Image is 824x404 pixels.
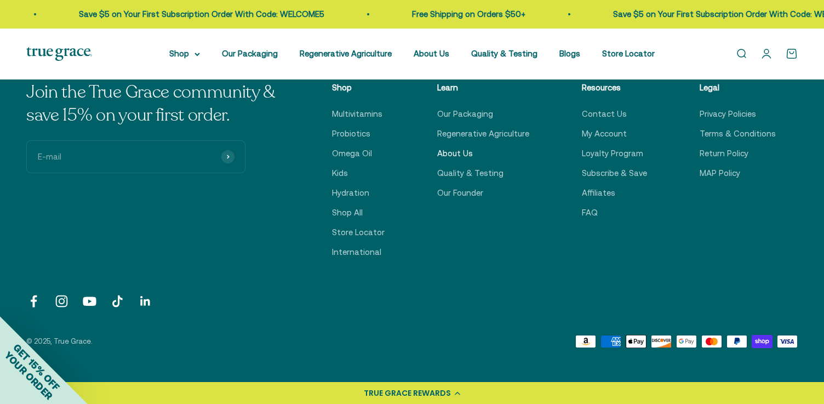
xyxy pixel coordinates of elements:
[332,226,385,239] a: Store Locator
[700,127,776,140] a: Terms & Conditions
[582,107,627,121] a: Contact Us
[332,147,372,160] a: Omega Oil
[700,81,776,94] p: Legal
[332,107,382,121] a: Multivitamins
[582,167,647,180] a: Subscribe & Save
[332,127,370,140] a: Probiotics
[700,167,740,180] a: MAP Policy
[300,49,392,58] a: Regenerative Agriculture
[582,127,627,140] a: My Account
[26,294,41,309] a: Follow on Facebook
[582,186,615,200] a: Affiliates
[169,47,200,60] summary: Shop
[700,107,756,121] a: Privacy Policies
[11,342,62,392] span: GET 15% OFF
[2,349,55,402] span: YOUR ORDER
[110,294,125,309] a: Follow on TikTok
[582,206,598,219] a: FAQ
[700,147,748,160] a: Return Policy
[559,49,580,58] a: Blogs
[582,147,643,160] a: Loyalty Program
[437,167,503,180] a: Quality & Testing
[332,186,369,200] a: Hydration
[364,388,451,399] div: TRUE GRACE REWARDS
[437,81,529,94] p: Learn
[582,81,647,94] p: Resources
[437,107,493,121] a: Our Packaging
[26,81,279,127] p: Join the True Grace community & save 15% on your first order.
[437,147,473,160] a: About Us
[332,206,363,219] a: Shop All
[332,167,348,180] a: Kids
[471,49,537,58] a: Quality & Testing
[138,294,153,309] a: Follow on LinkedIn
[54,294,69,309] a: Follow on Instagram
[412,9,525,19] a: Free Shipping on Orders $50+
[602,49,655,58] a: Store Locator
[332,81,385,94] p: Shop
[437,127,529,140] a: Regenerative Agriculture
[79,8,324,21] p: Save $5 on Your First Subscription Order With Code: WELCOME5
[222,49,278,58] a: Our Packaging
[332,246,381,259] a: International
[437,186,483,200] a: Our Founder
[82,294,97,309] a: Follow on YouTube
[414,49,449,58] a: About Us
